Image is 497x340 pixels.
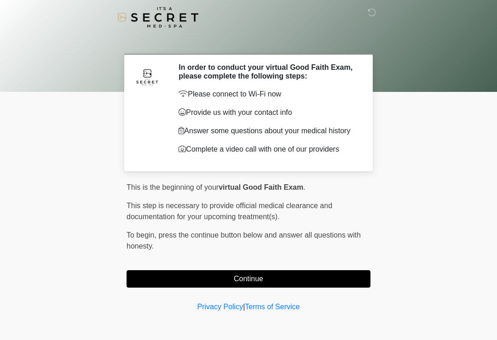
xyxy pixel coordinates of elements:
[179,144,357,155] p: Complete a video call with one of our providers
[243,303,245,311] a: |
[219,183,303,191] strong: virtual Good Faith Exam
[197,303,243,311] a: Privacy Policy
[127,270,370,288] button: Continue
[179,107,357,118] p: Provide us with your contact info
[127,202,332,221] span: This step is necessary to provide official medical clearance and documentation for your upcoming ...
[117,7,198,28] img: It's A Secret Med Spa Logo
[179,89,357,100] p: Please connect to Wi-Fi now
[133,63,161,91] img: Agent Avatar
[179,63,357,80] h2: In order to conduct your virtual Good Faith Exam, please complete the following steps:
[245,303,300,311] a: Terms of Service
[127,231,361,250] span: press the continue button below and answer all questions with honesty.
[127,183,219,191] span: This is the beginning of your
[127,231,158,239] span: To begin,
[179,125,357,136] p: Answer some questions about your medical history
[120,33,377,50] h1: ‎ ‎
[303,183,305,191] span: .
